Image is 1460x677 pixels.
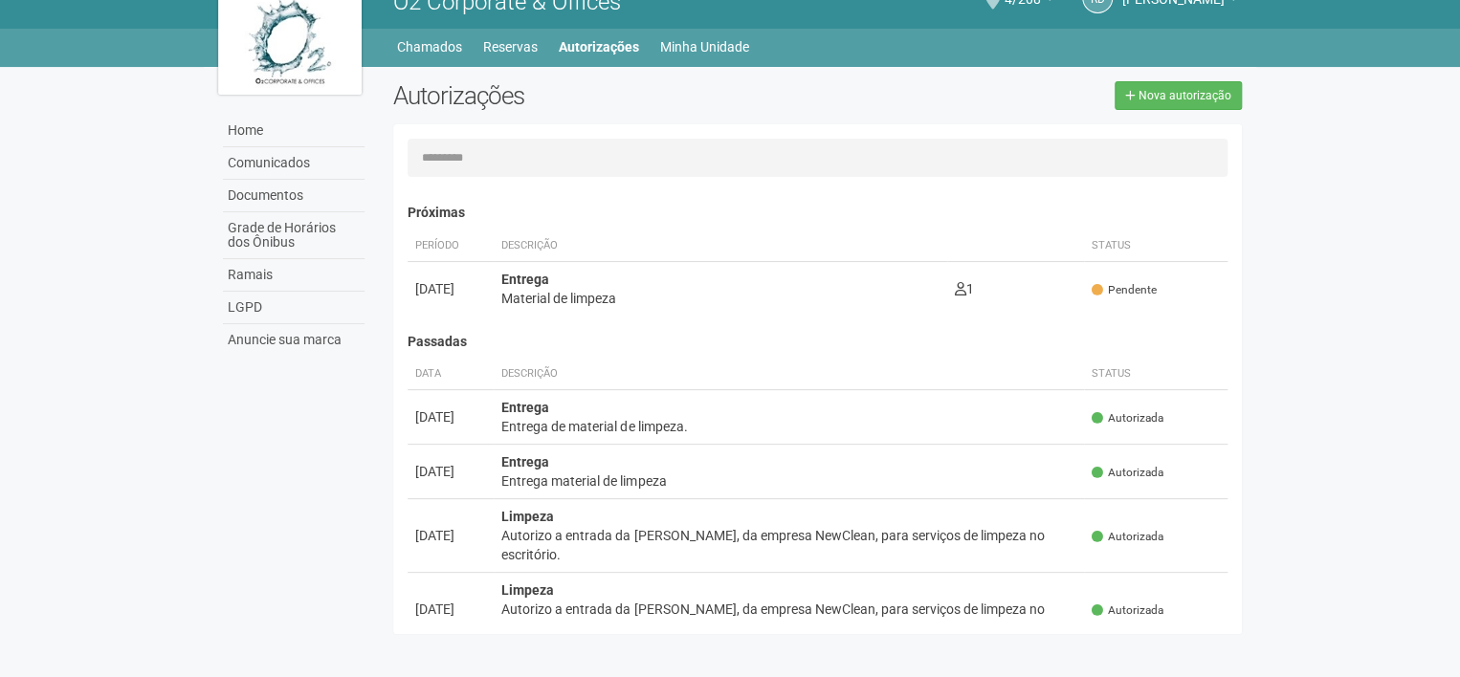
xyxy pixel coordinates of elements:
h4: Próximas [408,206,1228,220]
span: Autorizada [1092,529,1163,545]
div: [DATE] [415,526,486,545]
a: Comunicados [223,147,365,180]
strong: Limpeza [501,509,554,524]
span: Nova autorização [1139,89,1231,102]
div: [DATE] [415,600,486,619]
th: Status [1084,230,1228,262]
a: Nova autorização [1115,81,1242,110]
div: Autorizo a entrada da [PERSON_NAME], da empresa NewClean, para serviços de limpeza no escritório. [501,526,1076,564]
th: Data [408,359,494,390]
th: Status [1084,359,1228,390]
th: Descrição [494,230,947,262]
a: Home [223,115,365,147]
strong: Entrega [501,272,549,287]
strong: Entrega [501,454,549,470]
span: Autorizada [1092,410,1163,426]
div: Material de limpeza [501,289,940,308]
div: [DATE] [415,462,486,481]
a: Minha Unidade [660,33,749,60]
a: Anuncie sua marca [223,324,365,356]
h4: Passadas [408,335,1228,349]
th: Descrição [494,359,1084,390]
a: Documentos [223,180,365,212]
a: Reservas [483,33,538,60]
a: Ramais [223,259,365,292]
a: Chamados [397,33,462,60]
strong: Limpeza [501,582,554,598]
h2: Autorizações [393,81,803,110]
div: [DATE] [415,279,486,298]
th: Período [408,230,494,262]
div: [DATE] [415,407,486,426]
div: Entrega material de limpeza [501,471,1076,491]
span: Pendente [1092,282,1157,298]
strong: Entrega [501,400,549,415]
div: Entrega de material de limpeza. [501,417,1076,436]
span: Autorizada [1092,465,1163,481]
a: Grade de Horários dos Ônibus [223,212,365,259]
span: Autorizada [1092,602,1163,619]
span: 1 [955,281,974,296]
a: Autorizações [559,33,639,60]
a: LGPD [223,292,365,324]
div: Autorizo a entrada da [PERSON_NAME], da empresa NewClean, para serviços de limpeza no escritório. [501,600,1076,638]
